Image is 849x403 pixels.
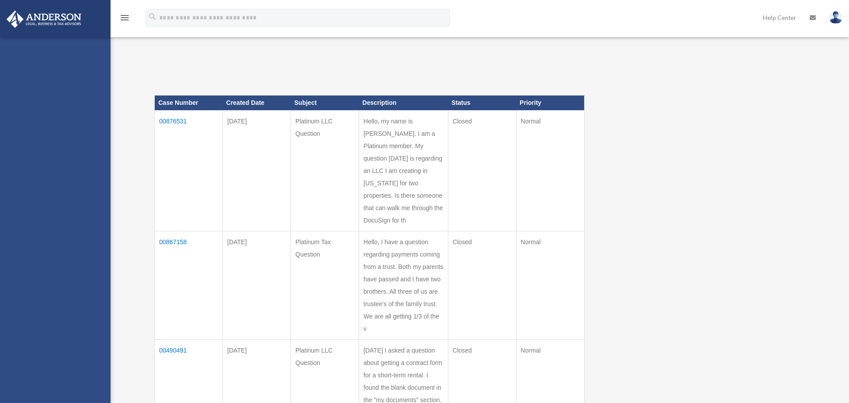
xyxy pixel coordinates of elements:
th: Description [359,96,448,111]
img: User Pic [829,11,842,24]
th: Priority [516,96,584,111]
i: menu [119,12,130,23]
th: Created Date [223,96,291,111]
img: Anderson Advisors Platinum Portal [4,11,84,28]
th: Case Number [155,96,223,111]
td: Closed [448,231,516,340]
td: Hello, my name is [PERSON_NAME]. I am a Platinum member. My question [DATE] is regarding an LLC I... [359,111,448,231]
td: 00867158 [155,231,223,340]
i: search [148,12,157,22]
th: Status [448,96,516,111]
td: [DATE] [223,231,291,340]
td: Normal [516,111,584,231]
td: Hello, I have a question regarding payments coming from a trust. Both my parents have passed and ... [359,231,448,340]
td: Platinum Tax Question [291,231,359,340]
td: Platinum LLC Question [291,111,359,231]
td: [DATE] [223,111,291,231]
th: Subject [291,96,359,111]
a: menu [119,15,130,23]
td: Normal [516,231,584,340]
td: Closed [448,111,516,231]
td: 00876531 [155,111,223,231]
